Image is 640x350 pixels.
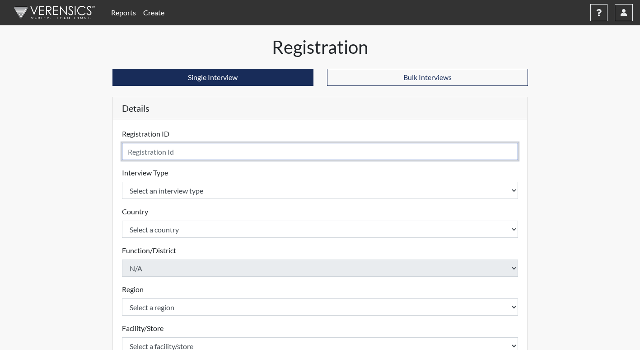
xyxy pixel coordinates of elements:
[122,245,176,256] label: Function/District
[122,323,164,334] label: Facility/Store
[327,69,528,86] button: Bulk Interviews
[122,167,168,178] label: Interview Type
[122,284,144,295] label: Region
[122,143,519,160] input: Insert a Registration ID, which needs to be a unique alphanumeric value for each interviewee
[107,4,140,22] a: Reports
[112,69,313,86] button: Single Interview
[113,97,528,119] h5: Details
[122,128,169,139] label: Registration ID
[112,36,528,58] h1: Registration
[122,206,148,217] label: Country
[140,4,168,22] a: Create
